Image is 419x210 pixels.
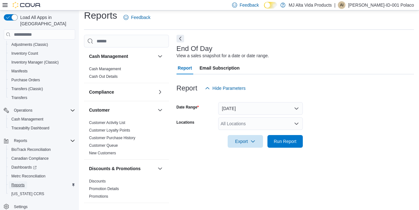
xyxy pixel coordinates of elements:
[18,14,75,27] span: Load All Apps in [GEOGRAPHIC_DATA]
[1,106,78,115] button: Operations
[89,89,114,95] h3: Compliance
[89,151,116,156] span: New Customers
[11,156,49,161] span: Canadian Compliance
[9,50,41,57] a: Inventory Count
[6,154,78,163] button: Canadian Compliance
[11,107,75,114] span: Operations
[9,155,75,162] span: Canadian Compliance
[9,94,30,102] a: Transfers
[9,146,75,153] span: BioTrack Reconciliation
[202,82,248,95] button: Hide Parameters
[11,182,25,188] span: Reports
[9,115,75,123] span: Cash Management
[11,51,38,56] span: Inventory Count
[9,172,75,180] span: Metrc Reconciliation
[156,165,164,172] button: Discounts & Promotions
[84,119,169,159] div: Customer
[11,86,43,91] span: Transfers (Classic)
[294,121,299,126] button: Open list of options
[9,85,45,93] a: Transfers (Classic)
[6,163,78,172] a: Dashboards
[177,84,197,92] h3: Report
[131,14,150,21] span: Feedback
[89,165,155,172] button: Discounts & Promotions
[6,115,78,124] button: Cash Management
[11,42,48,47] span: Adjustments (Classic)
[9,164,75,171] span: Dashboards
[6,172,78,181] button: Metrc Reconciliation
[89,53,128,59] h3: Cash Management
[89,120,125,125] a: Customer Activity List
[89,128,130,133] a: Customer Loyalty Points
[89,66,121,71] span: Cash Management
[9,146,53,153] a: BioTrack Reconciliation
[200,62,240,74] span: Email Subscription
[11,60,59,65] span: Inventory Manager (Classic)
[89,136,135,140] a: Customer Purchase History
[6,40,78,49] button: Adjustments (Classic)
[267,135,303,148] button: Run Report
[9,164,39,171] a: Dashboards
[121,11,153,24] a: Feedback
[9,67,75,75] span: Manifests
[89,74,118,79] a: Cash Out Details
[89,67,121,71] a: Cash Management
[264,2,277,9] input: Dark Mode
[11,77,40,83] span: Purchase Orders
[9,76,43,84] a: Purchase Orders
[9,67,30,75] a: Manifests
[9,59,61,66] a: Inventory Manager (Classic)
[231,135,259,148] span: Export
[89,179,106,184] span: Discounts
[6,67,78,76] button: Manifests
[89,194,108,199] a: Promotions
[228,135,263,148] button: Export
[89,187,119,191] a: Promotion Details
[89,151,116,155] a: New Customers
[240,2,259,8] span: Feedback
[9,190,47,198] a: [US_STATE] CCRS
[11,126,49,131] span: Traceabilty Dashboard
[9,41,75,48] span: Adjustments (Classic)
[89,179,106,183] a: Discounts
[11,69,27,74] span: Manifests
[9,85,75,93] span: Transfers (Classic)
[6,145,78,154] button: BioTrack Reconciliation
[178,62,192,74] span: Report
[14,108,33,113] span: Operations
[9,76,75,84] span: Purchase Orders
[6,181,78,189] button: Reports
[89,107,155,113] button: Customer
[9,190,75,198] span: Washington CCRS
[9,181,27,189] a: Reports
[89,107,110,113] h3: Customer
[9,155,51,162] a: Canadian Compliance
[11,137,30,145] button: Reports
[89,165,141,172] h3: Discounts & Promotions
[11,107,35,114] button: Operations
[89,128,130,133] span: Customer Loyalty Points
[11,191,44,196] span: [US_STATE] CCRS
[218,102,303,115] button: [DATE]
[9,172,48,180] a: Metrc Reconciliation
[156,52,164,60] button: Cash Management
[177,35,184,42] button: Next
[89,89,155,95] button: Compliance
[9,124,52,132] a: Traceabilty Dashboard
[89,53,155,59] button: Cash Management
[289,1,332,9] p: MJ Alta Vida Products
[89,194,108,199] span: Promotions
[11,147,51,152] span: BioTrack Reconciliation
[14,138,27,143] span: Reports
[11,174,45,179] span: Metrc Reconciliation
[9,41,51,48] a: Adjustments (Classic)
[9,181,75,189] span: Reports
[6,93,78,102] button: Transfers
[11,117,43,122] span: Cash Management
[9,59,75,66] span: Inventory Manager (Classic)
